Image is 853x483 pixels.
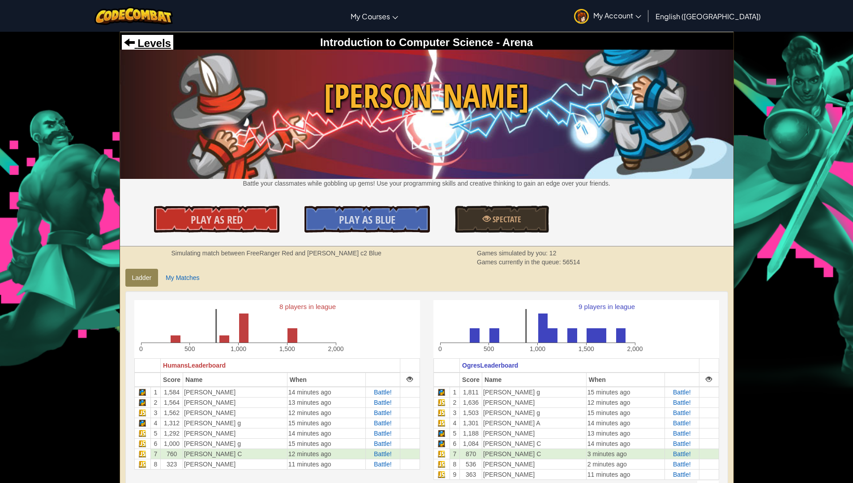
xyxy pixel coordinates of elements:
td: Python [433,387,450,398]
td: 1,584 [161,387,183,398]
img: CodeCombat logo [94,7,173,25]
td: [PERSON_NAME] [183,428,287,438]
th: When [586,373,664,387]
td: 12 minutes ago [287,449,365,459]
a: Battle! [673,409,691,416]
a: Battle! [673,389,691,396]
td: 7 [450,449,459,459]
td: Python [134,387,150,398]
a: Battle! [673,419,691,427]
td: [PERSON_NAME] C [482,438,587,449]
span: My Courses [351,12,390,21]
td: 4 [150,418,160,428]
text: 2,000 [627,345,643,352]
td: Javascript [433,407,450,418]
td: 8 [450,459,459,469]
td: Javascript [433,449,450,459]
td: 2 [150,397,160,407]
span: Battle! [374,430,392,437]
td: 1,811 [460,387,482,398]
td: 3 [150,407,160,418]
text: 1,500 [279,345,295,352]
td: 1,312 [161,418,183,428]
td: 1,564 [161,397,183,407]
td: 14 minutes ago [287,387,365,398]
text: 8 players in league [279,303,336,310]
a: Battle! [374,419,392,427]
span: Battle! [374,409,392,416]
td: [PERSON_NAME] C [482,449,587,459]
td: 11 minutes ago [586,469,664,479]
td: Python [433,428,450,438]
strong: Simulating match between FreeRanger Red and [PERSON_NAME] c2 Blue [171,250,381,257]
td: 2 [450,397,459,407]
td: 15 minutes ago [586,387,664,398]
td: [PERSON_NAME] C [183,449,287,459]
a: Battle! [673,450,691,458]
td: 1,503 [460,407,482,418]
span: Ogres [462,362,480,369]
span: [PERSON_NAME] [120,73,733,119]
text: 1,000 [230,345,246,352]
td: 363 [460,469,482,479]
td: 760 [161,449,183,459]
td: Python [134,418,150,428]
text: 500 [184,345,195,352]
td: 13 minutes ago [586,428,664,438]
text: 1,000 [529,345,545,352]
td: [PERSON_NAME] [482,469,587,479]
td: [PERSON_NAME] g [183,418,287,428]
th: Score [460,373,482,387]
td: [PERSON_NAME] [183,459,287,469]
a: Battle! [374,450,392,458]
td: 1 [150,387,160,398]
text: 0 [139,345,143,352]
a: Battle! [673,440,691,447]
td: 1,301 [460,418,482,428]
span: Introduction to Computer Science [320,36,493,48]
span: Spectate [491,214,521,225]
td: 870 [460,449,482,459]
td: Javascript [433,397,450,407]
a: Battle! [374,399,392,406]
a: My Matches [159,269,206,287]
text: 0 [438,345,442,352]
td: 8 [150,459,160,469]
a: Battle! [374,389,392,396]
td: 3 minutes ago [586,449,664,459]
span: Battle! [673,471,691,478]
td: 15 minutes ago [287,418,365,428]
span: Play As Red [191,212,243,227]
td: Javascript [134,459,150,469]
span: Games simulated by you: [477,250,549,257]
span: 12 [549,250,557,257]
td: [PERSON_NAME] [183,407,287,418]
a: Battle! [673,430,691,437]
a: Battle! [374,440,392,447]
td: [PERSON_NAME] A [482,418,587,428]
a: Battle! [374,461,392,468]
td: 1 [450,387,459,398]
th: Name [183,373,287,387]
td: Python [134,397,150,407]
td: 15 minutes ago [287,438,365,449]
a: English ([GEOGRAPHIC_DATA]) [651,4,765,28]
img: avatar [574,9,589,24]
td: Javascript [134,407,150,418]
td: Javascript [433,459,450,469]
a: Battle! [673,399,691,406]
a: My Courses [346,4,403,28]
td: 5 [150,428,160,438]
td: 5 [450,428,459,438]
td: [PERSON_NAME] g [183,438,287,449]
td: [PERSON_NAME] [482,428,587,438]
td: 9 [450,469,459,479]
span: 56514 [562,258,580,266]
